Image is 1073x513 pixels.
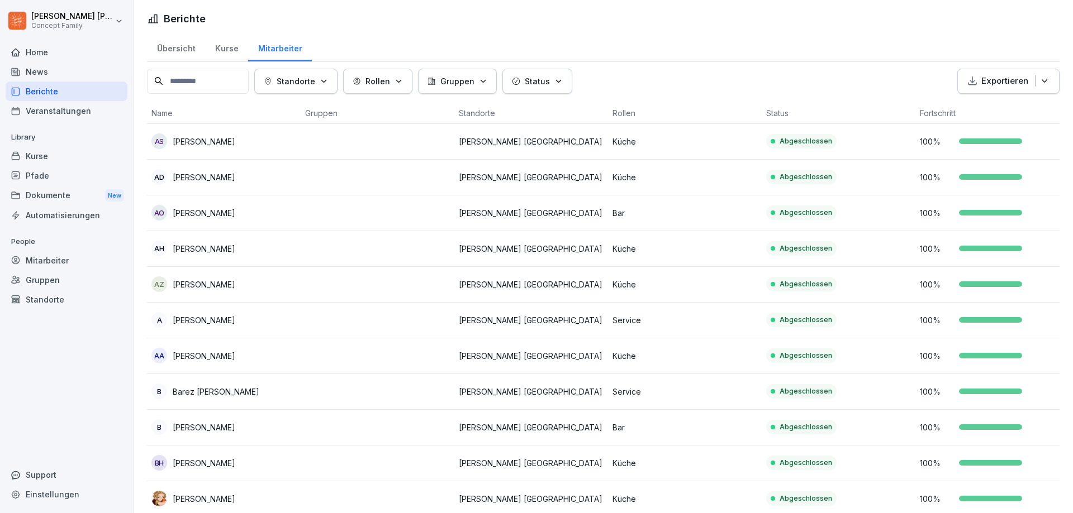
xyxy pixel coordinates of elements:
[459,207,604,219] p: [PERSON_NAME] [GEOGRAPHIC_DATA]
[151,205,167,220] div: AO
[254,69,338,94] button: Standorte
[613,421,757,433] p: Bar
[920,386,953,397] p: 100 %
[780,493,832,504] p: Abgeschlossen
[920,136,953,147] p: 100 %
[613,279,757,290] p: Küche
[780,279,832,289] p: Abgeschlossen
[613,171,757,183] p: Küche
[6,166,127,185] a: Pfade
[6,185,127,206] a: DokumenteNew
[151,491,167,506] img: gl91fgz8pjwqs931pqurrzcv.png
[147,33,205,61] a: Übersicht
[459,386,604,397] p: [PERSON_NAME] [GEOGRAPHIC_DATA]
[981,75,1028,88] p: Exportieren
[173,279,235,290] p: [PERSON_NAME]
[920,350,953,362] p: 100 %
[780,315,832,325] p: Abgeschlossen
[459,171,604,183] p: [PERSON_NAME] [GEOGRAPHIC_DATA]
[957,69,1060,94] button: Exportieren
[459,493,604,505] p: [PERSON_NAME] [GEOGRAPHIC_DATA]
[151,419,167,435] div: B
[613,493,757,505] p: Küche
[151,312,167,328] div: A
[173,350,235,362] p: [PERSON_NAME]
[151,455,167,471] div: BH
[173,493,235,505] p: [PERSON_NAME]
[6,205,127,225] a: Automatisierungen
[173,136,235,147] p: [PERSON_NAME]
[920,207,953,219] p: 100 %
[459,279,604,290] p: [PERSON_NAME] [GEOGRAPHIC_DATA]
[6,146,127,166] a: Kurse
[459,350,604,362] p: [PERSON_NAME] [GEOGRAPHIC_DATA]
[780,422,832,432] p: Abgeschlossen
[459,421,604,433] p: [PERSON_NAME] [GEOGRAPHIC_DATA]
[173,243,235,255] p: [PERSON_NAME]
[418,69,497,94] button: Gruppen
[6,42,127,62] a: Home
[920,421,953,433] p: 100 %
[205,33,248,61] a: Kurse
[613,207,757,219] p: Bar
[780,386,832,396] p: Abgeschlossen
[6,251,127,270] a: Mitarbeiter
[780,208,832,218] p: Abgeschlossen
[613,386,757,397] p: Service
[608,103,762,124] th: Rollen
[6,101,127,121] a: Veranstaltungen
[780,351,832,361] p: Abgeschlossen
[780,136,832,146] p: Abgeschlossen
[920,243,953,255] p: 100 %
[613,136,757,147] p: Küche
[151,169,167,185] div: AD
[6,62,127,81] div: News
[6,485,127,504] a: Einstellungen
[31,12,113,21] p: [PERSON_NAME] [PERSON_NAME]
[920,279,953,290] p: 100 %
[459,314,604,326] p: [PERSON_NAME] [GEOGRAPHIC_DATA]
[173,207,235,219] p: [PERSON_NAME]
[459,457,604,469] p: [PERSON_NAME] [GEOGRAPHIC_DATA]
[780,172,832,182] p: Abgeschlossen
[343,69,412,94] button: Rollen
[151,133,167,149] div: AS
[248,33,312,61] a: Mitarbeiter
[173,421,235,433] p: [PERSON_NAME]
[151,383,167,399] div: B
[613,350,757,362] p: Küche
[277,75,315,87] p: Standorte
[173,386,259,397] p: Barez [PERSON_NAME]
[920,457,953,469] p: 100 %
[920,314,953,326] p: 100 %
[6,465,127,485] div: Support
[301,103,454,124] th: Gruppen
[454,103,608,124] th: Standorte
[6,290,127,309] a: Standorte
[173,314,235,326] p: [PERSON_NAME]
[6,81,127,101] a: Berichte
[502,69,572,94] button: Status
[173,171,235,183] p: [PERSON_NAME]
[365,75,390,87] p: Rollen
[164,11,206,26] h1: Berichte
[6,270,127,290] a: Gruppen
[780,243,832,253] p: Abgeschlossen
[31,22,113,30] p: Concept Family
[780,458,832,468] p: Abgeschlossen
[459,136,604,147] p: [PERSON_NAME] [GEOGRAPHIC_DATA]
[151,241,167,256] div: AH
[915,103,1069,124] th: Fortschritt
[920,493,953,505] p: 100 %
